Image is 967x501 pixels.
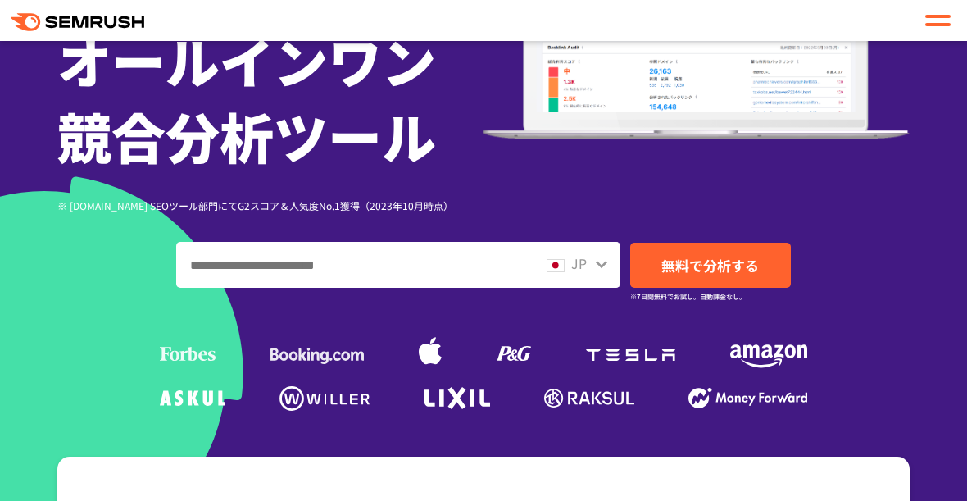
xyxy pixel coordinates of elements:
[630,289,746,304] small: ※7日間無料でお試し。自動課金なし。
[661,255,759,276] span: 無料で分析する
[177,243,532,287] input: ドメイン、キーワードまたはURLを入力してください
[571,253,587,273] span: JP
[630,243,791,288] a: 無料で分析する
[57,22,483,173] h1: オールインワン 競合分析ツール
[57,198,483,213] div: ※ [DOMAIN_NAME] SEOツール部門にてG2スコア＆人気度No.1獲得（2023年10月時点）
